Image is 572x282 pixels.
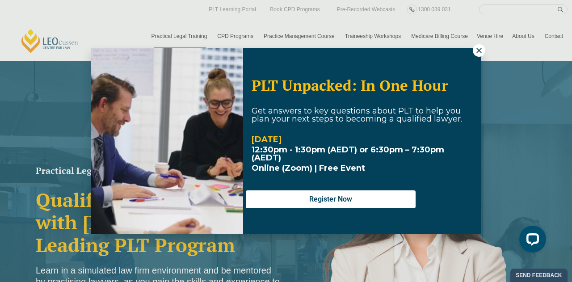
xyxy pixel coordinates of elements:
[252,76,448,95] span: PLT Unpacked: In One Hour
[512,222,550,260] iframe: LiveChat chat widget
[473,44,485,57] button: Close
[252,106,462,124] span: Get answers to key questions about PLT to help you plan your next steps to becoming a qualified l...
[91,48,243,234] img: Woman in yellow blouse holding folders looking to the right and smiling
[252,163,365,173] span: Online (Zoom) | Free Event
[252,145,444,163] strong: 12:30pm - 1:30pm (AEDT) or 6:30pm – 7:30pm (AEDT)
[252,135,282,144] strong: [DATE]
[246,190,416,208] button: Register Now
